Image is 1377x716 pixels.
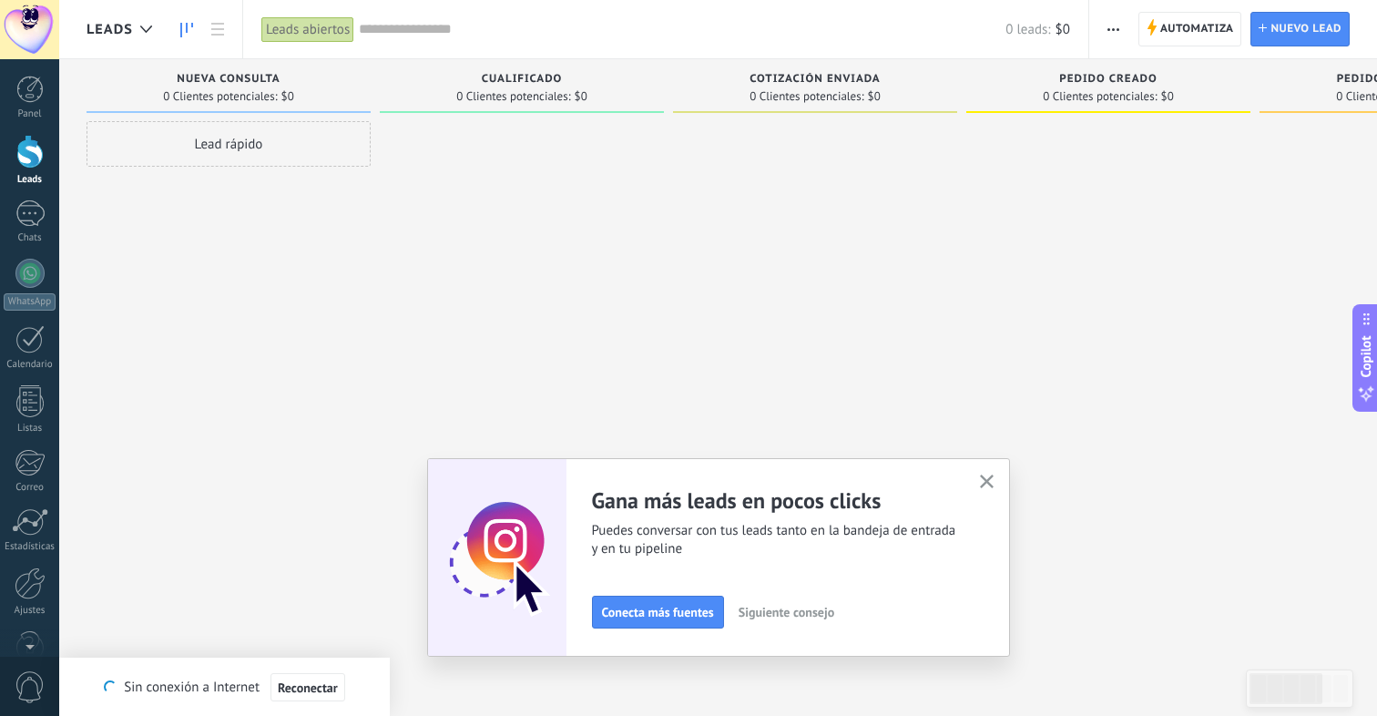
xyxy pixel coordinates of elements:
span: Pedido creado [1059,73,1157,86]
span: Siguiente consejo [739,606,834,619]
span: Nuevo lead [1270,13,1341,46]
span: $0 [575,91,587,102]
span: Cotización enviada [750,73,881,86]
span: Reconectar [278,681,338,694]
div: Cotización enviada [682,73,948,88]
div: Sin conexión a Internet [104,672,344,702]
div: WhatsApp [4,293,56,311]
div: Lead rápido [87,121,371,167]
div: Leads [4,174,56,186]
span: Conecta más fuentes [602,606,714,619]
div: Cualificado [389,73,655,88]
button: Conecta más fuentes [592,596,724,629]
div: Calendario [4,359,56,371]
div: Ajustes [4,605,56,617]
div: Pedido creado [975,73,1241,88]
div: Estadísticas [4,541,56,553]
button: Más [1100,12,1127,46]
div: Nueva consulta [96,73,362,88]
span: Automatiza [1160,13,1234,46]
a: Leads [171,12,202,47]
span: 0 Clientes potenciales: [456,91,570,102]
span: $0 [1161,91,1174,102]
a: Automatiza [1138,12,1242,46]
span: $0 [1056,21,1070,38]
div: Panel [4,108,56,120]
span: $0 [868,91,881,102]
h2: Gana más leads en pocos clicks [592,486,958,515]
span: Cualificado [482,73,563,86]
span: 0 leads: [1005,21,1050,38]
div: Listas [4,423,56,435]
div: Correo [4,482,56,494]
button: Reconectar [270,673,345,702]
span: Copilot [1357,336,1375,378]
span: Puedes conversar con tus leads tanto en la bandeja de entrada y en tu pipeline [592,522,958,558]
button: Siguiente consejo [730,598,842,626]
span: 0 Clientes potenciales: [1043,91,1157,102]
a: Lista [202,12,233,47]
span: Nueva consulta [177,73,280,86]
span: Leads [87,21,133,38]
div: Chats [4,232,56,244]
div: Leads abiertos [261,16,354,43]
span: 0 Clientes potenciales: [163,91,277,102]
span: $0 [281,91,294,102]
span: 0 Clientes potenciales: [750,91,863,102]
a: Nuevo lead [1250,12,1350,46]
